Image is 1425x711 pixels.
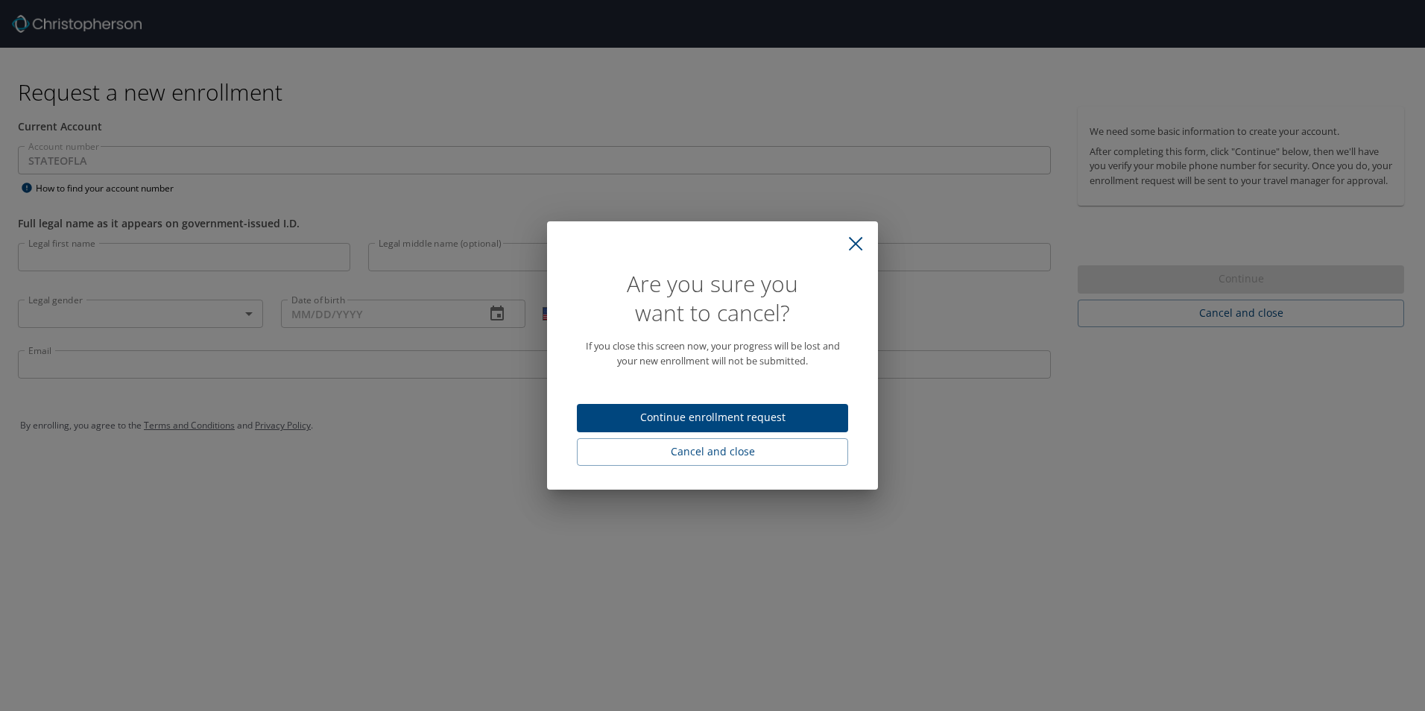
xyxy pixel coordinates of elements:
[589,443,836,461] span: Cancel and close
[577,404,848,433] button: Continue enrollment request
[577,269,848,327] h1: Are you sure you want to cancel?
[839,227,872,260] button: close
[577,339,848,367] p: If you close this screen now, your progress will be lost and your new enrollment will not be subm...
[589,408,836,427] span: Continue enrollment request
[577,438,848,466] button: Cancel and close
